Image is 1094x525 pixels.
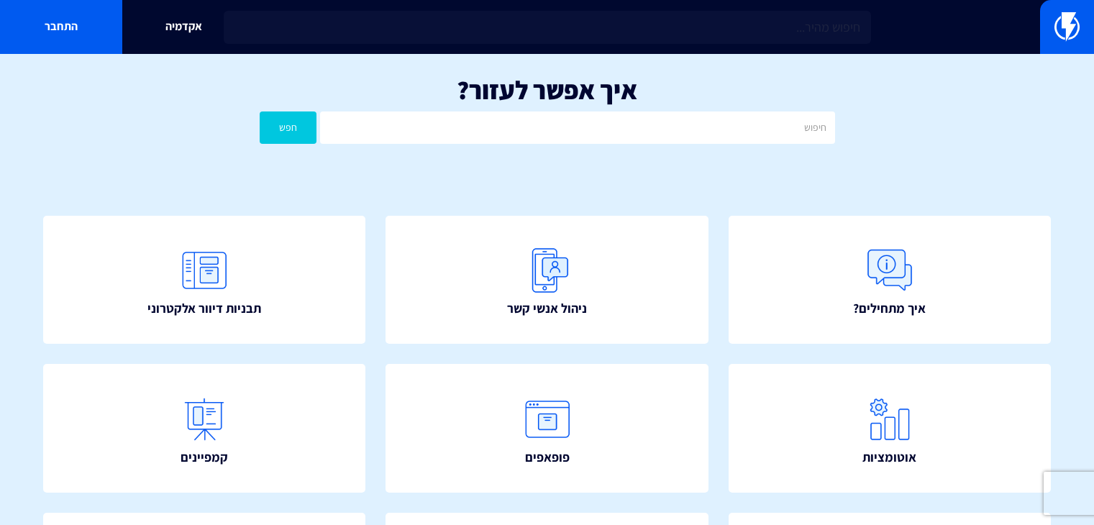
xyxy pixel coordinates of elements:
a: איך מתחילים? [729,216,1051,344]
span: אוטומציות [862,448,916,467]
a: קמפיינים [43,364,365,493]
a: פופאפים [386,364,708,493]
h1: איך אפשר לעזור? [22,76,1072,104]
span: פופאפים [525,448,570,467]
input: חיפוש [320,111,834,144]
span: תבניות דיוור אלקטרוני [147,299,261,318]
a: ניהול אנשי קשר [386,216,708,344]
a: אוטומציות [729,364,1051,493]
a: תבניות דיוור אלקטרוני [43,216,365,344]
span: קמפיינים [181,448,228,467]
button: חפש [260,111,317,144]
span: ניהול אנשי קשר [507,299,587,318]
input: חיפוש מהיר... [224,11,871,44]
span: איך מתחילים? [853,299,926,318]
